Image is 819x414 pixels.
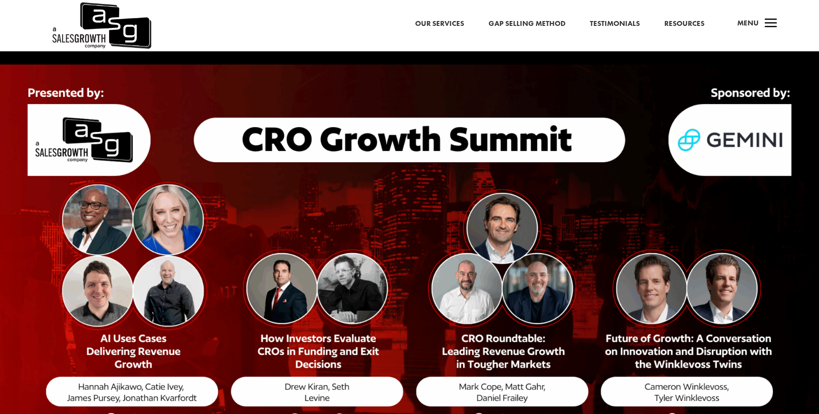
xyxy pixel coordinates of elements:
a: Testimonials [590,18,640,30]
a: Resources [664,18,704,30]
a: Our Services [415,18,464,30]
span: Menu [737,18,759,28]
a: Gap Selling Method [489,18,565,30]
span: a [761,14,781,34]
